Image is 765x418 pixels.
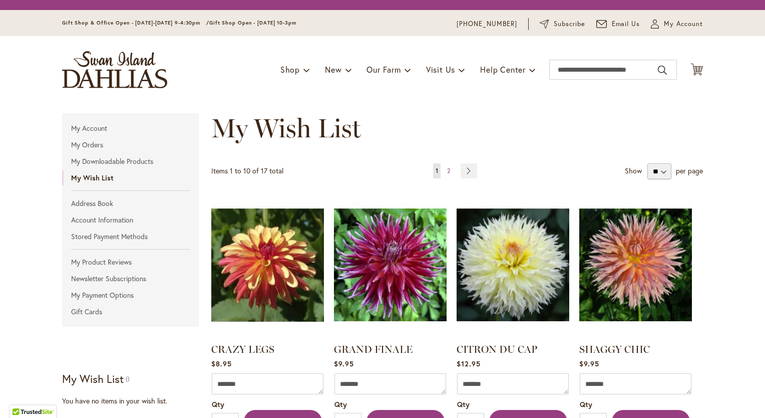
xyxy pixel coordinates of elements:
[334,194,447,337] a: Grand Finale
[209,20,296,26] span: Gift Shop Open - [DATE] 10-3pm
[62,271,199,286] a: Newsletter Subscriptions
[62,51,167,88] a: store logo
[334,343,413,355] a: GRAND FINALE
[211,166,283,175] span: Items 1 to 10 of 17 total
[62,170,199,185] strong: My Wish List
[457,19,517,29] a: [PHONE_NUMBER]
[580,399,592,409] span: Qty
[62,304,199,319] a: Gift Cards
[445,163,453,178] a: 2
[596,19,640,29] a: Email Us
[334,399,347,409] span: Qty
[540,19,585,29] a: Subscribe
[211,343,274,355] a: CRAZY LEGS
[62,137,199,152] a: My Orders
[579,343,650,355] a: SHAGGY CHIC
[325,64,341,75] span: New
[457,194,569,337] a: CITRON DU CAP
[211,194,324,337] a: CRAZY LEGS
[625,166,642,175] strong: Show
[436,167,438,174] span: 1
[334,359,354,368] span: $9.95
[447,167,450,174] span: 2
[664,19,703,29] span: My Account
[457,399,470,409] span: Qty
[334,194,447,335] img: Grand Finale
[212,399,224,409] span: Qty
[62,196,199,211] a: Address Book
[676,166,703,175] span: per page
[280,64,300,75] span: Shop
[62,20,209,26] span: Gift Shop & Office Open - [DATE]-[DATE] 9-4:30pm /
[554,19,585,29] span: Subscribe
[62,371,124,386] strong: My Wish List
[579,194,692,335] img: SHAGGY CHIC
[211,112,361,144] span: My Wish List
[426,64,455,75] span: Visit Us
[612,19,640,29] span: Email Us
[457,359,481,368] span: $12.95
[457,343,537,355] a: CITRON DU CAP
[62,213,199,228] a: Account Information
[211,194,324,335] img: CRAZY LEGS
[457,194,569,335] img: CITRON DU CAP
[579,194,692,337] a: SHAGGY CHIC
[62,255,199,270] a: My Product Reviews
[480,64,526,75] span: Help Center
[62,288,199,303] a: My Payment Options
[579,359,599,368] span: $9.95
[62,229,199,244] a: Stored Payment Methods
[366,64,401,75] span: Our Farm
[211,359,232,368] span: $8.95
[62,121,199,136] a: My Account
[62,154,199,169] a: My Downloadable Products
[62,396,205,406] div: You have no items in your wish list.
[651,19,703,29] button: My Account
